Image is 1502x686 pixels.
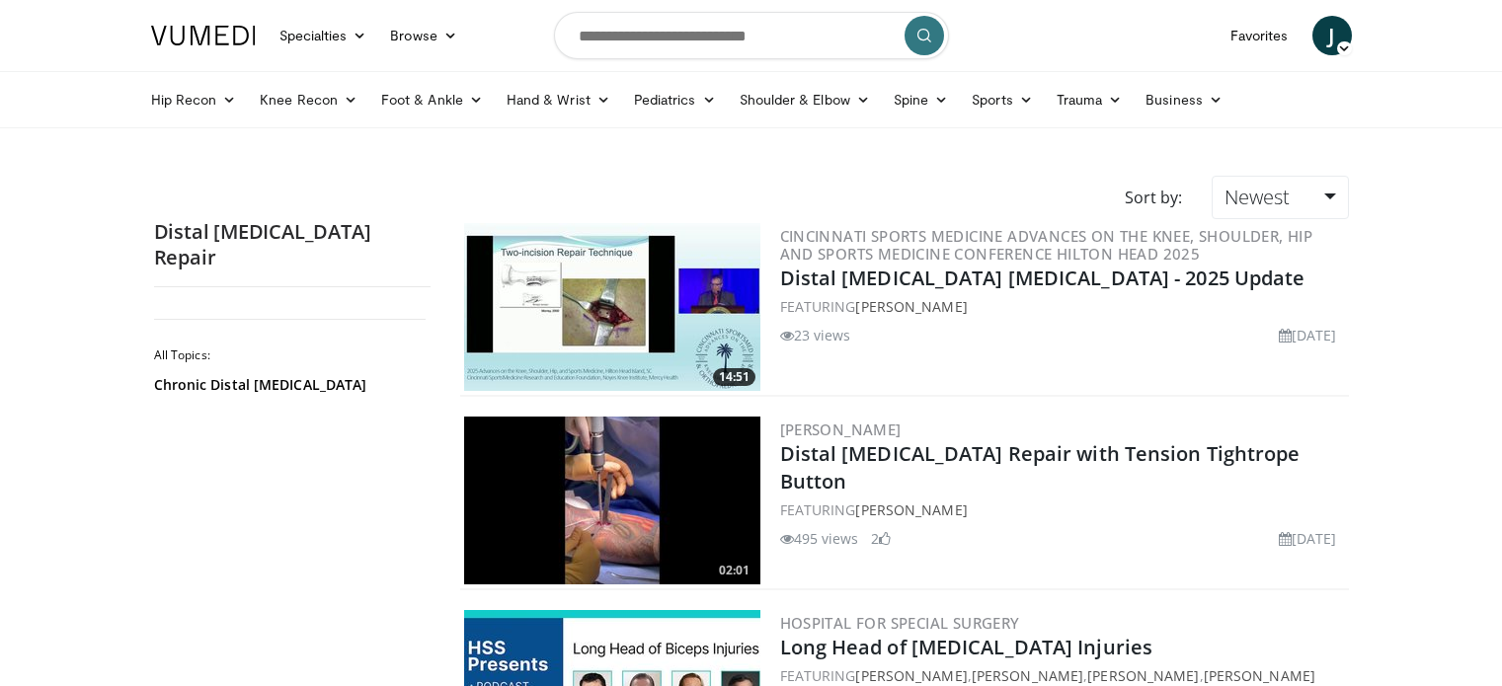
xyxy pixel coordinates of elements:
[780,665,1345,686] div: FEATURING , , ,
[780,296,1345,317] div: FEATURING
[495,80,622,119] a: Hand & Wrist
[1087,666,1199,685] a: [PERSON_NAME]
[1312,16,1352,55] a: J
[780,440,1301,495] a: Distal [MEDICAL_DATA] Repair with Tension Tightrope Button
[464,223,760,391] img: fd2beb30-71c4-4fc2-9648-13680414147d.300x170_q85_crop-smart_upscale.jpg
[622,80,728,119] a: Pediatrics
[1045,80,1135,119] a: Trauma
[1204,666,1315,685] a: [PERSON_NAME]
[871,528,891,549] li: 2
[972,666,1083,685] a: [PERSON_NAME]
[1279,325,1337,345] li: [DATE]
[855,666,967,685] a: [PERSON_NAME]
[960,80,1045,119] a: Sports
[151,26,256,45] img: VuMedi Logo
[554,12,949,59] input: Search topics, interventions
[780,613,1020,633] a: Hospital for Special Surgery
[780,528,859,549] li: 495 views
[855,297,967,316] a: [PERSON_NAME]
[154,219,431,270] h2: Distal [MEDICAL_DATA] Repair
[1225,184,1290,210] span: Newest
[154,347,426,363] h2: All Topics:
[1110,176,1197,219] div: Sort by:
[464,417,760,584] img: 6b0fd8a9-231e-4c22-ad18-a817b40fa229.300x170_q85_crop-smart_upscale.jpg
[882,80,960,119] a: Spine
[780,265,1305,291] a: Distal [MEDICAL_DATA] [MEDICAL_DATA] - 2025 Update
[1134,80,1234,119] a: Business
[780,325,851,345] li: 23 views
[780,499,1345,520] div: FEATURING
[154,375,421,395] a: Chronic Distal [MEDICAL_DATA]
[464,223,760,391] a: 14:51
[139,80,249,119] a: Hip Recon
[855,500,967,519] a: [PERSON_NAME]
[780,226,1313,264] a: Cincinnati Sports Medicine Advances on the Knee, Shoulder, Hip and Sports Medicine Conference Hil...
[369,80,495,119] a: Foot & Ankle
[713,562,755,579] span: 02:01
[780,634,1153,660] a: Long Head of [MEDICAL_DATA] Injuries
[713,368,755,386] span: 14:51
[728,80,882,119] a: Shoulder & Elbow
[1212,176,1348,219] a: Newest
[464,417,760,584] a: 02:01
[268,16,379,55] a: Specialties
[780,419,902,439] a: [PERSON_NAME]
[1219,16,1301,55] a: Favorites
[1279,528,1337,549] li: [DATE]
[378,16,469,55] a: Browse
[248,80,369,119] a: Knee Recon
